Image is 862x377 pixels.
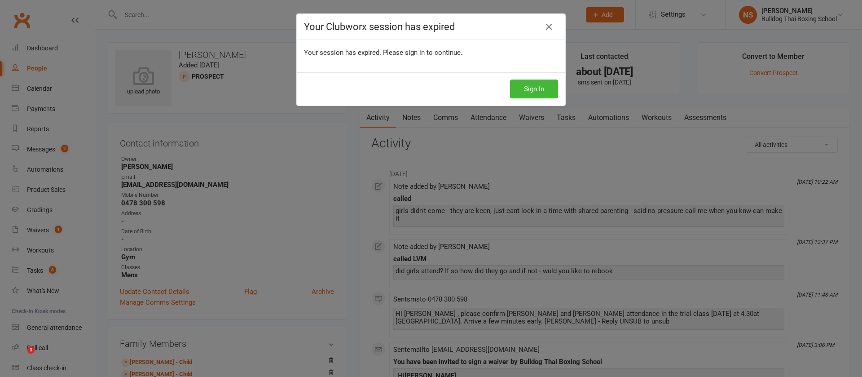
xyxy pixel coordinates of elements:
[27,346,35,354] span: 1
[542,20,556,34] a: Close
[304,21,558,32] h4: Your Clubworx session has expired
[9,346,31,368] iframe: Intercom live chat
[304,49,462,57] span: Your session has expired. Please sign in to continue.
[510,80,558,98] button: Sign In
